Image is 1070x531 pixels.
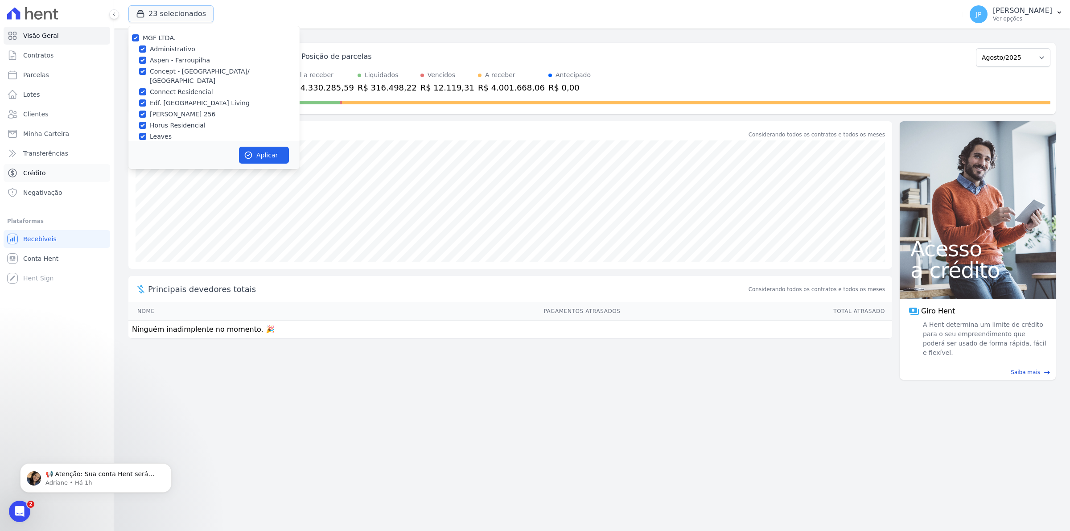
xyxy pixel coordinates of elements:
[921,306,955,317] span: Giro Hent
[9,501,30,522] iframe: Intercom live chat
[993,15,1052,22] p: Ver opções
[4,46,110,64] a: Contratos
[150,121,206,130] label: Horus Residencial
[963,2,1070,27] button: JP [PERSON_NAME] Ver opções
[910,259,1045,281] span: a crédito
[1011,368,1040,376] span: Saiba mais
[23,254,58,263] span: Conta Hent
[976,11,982,17] span: JP
[27,501,34,508] span: 2
[4,144,110,162] a: Transferências
[23,149,68,158] span: Transferências
[4,105,110,123] a: Clientes
[4,86,110,103] a: Lotes
[749,285,885,293] span: Considerando todos os contratos e todos os meses
[4,164,110,182] a: Crédito
[301,51,372,62] div: Posição de parcelas
[150,56,210,65] label: Aspen - Farroupilha
[548,82,591,94] div: R$ 0,00
[128,5,214,22] button: 23 selecionados
[7,445,185,507] iframe: Intercom notifications mensagem
[150,110,215,119] label: [PERSON_NAME] 256
[23,169,46,177] span: Crédito
[128,302,265,321] th: Nome
[287,70,354,80] div: Total a receber
[150,132,172,141] label: Leaves
[749,131,885,139] div: Considerando todos os contratos e todos os meses
[150,67,300,86] label: Concept - [GEOGRAPHIC_DATA]/ [GEOGRAPHIC_DATA]
[1044,369,1050,376] span: east
[23,31,59,40] span: Visão Geral
[150,87,213,97] label: Connect Residencial
[4,250,110,268] a: Conta Hent
[921,320,1047,358] span: A Hent determina um limite de crédito para o seu empreendimento que poderá ser usado de forma ráp...
[621,302,892,321] th: Total Atrasado
[905,368,1050,376] a: Saiba mais east
[358,82,417,94] div: R$ 316.498,22
[287,82,354,94] div: R$ 4.330.285,59
[910,238,1045,259] span: Acesso
[23,90,40,99] span: Lotes
[265,302,621,321] th: Pagamentos Atrasados
[143,34,176,41] label: MGF LTDA.
[23,70,49,79] span: Parcelas
[993,6,1052,15] p: [PERSON_NAME]
[420,82,474,94] div: R$ 12.119,31
[23,235,57,243] span: Recebíveis
[4,125,110,143] a: Minha Carteira
[23,110,48,119] span: Clientes
[485,70,515,80] div: A receber
[365,70,399,80] div: Liquidados
[128,321,892,339] td: Ninguém inadimplente no momento. 🎉
[4,66,110,84] a: Parcelas
[23,51,53,60] span: Contratos
[7,216,107,226] div: Plataformas
[4,184,110,202] a: Negativação
[239,147,289,164] button: Aplicar
[428,70,455,80] div: Vencidos
[478,82,545,94] div: R$ 4.001.668,06
[556,70,591,80] div: Antecipado
[148,283,747,295] span: Principais devedores totais
[148,128,747,140] div: Saldo devedor total
[4,27,110,45] a: Visão Geral
[23,129,69,138] span: Minha Carteira
[23,188,62,197] span: Negativação
[4,230,110,248] a: Recebíveis
[150,45,195,54] label: Administrativo
[150,99,250,108] label: Edf. [GEOGRAPHIC_DATA] Living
